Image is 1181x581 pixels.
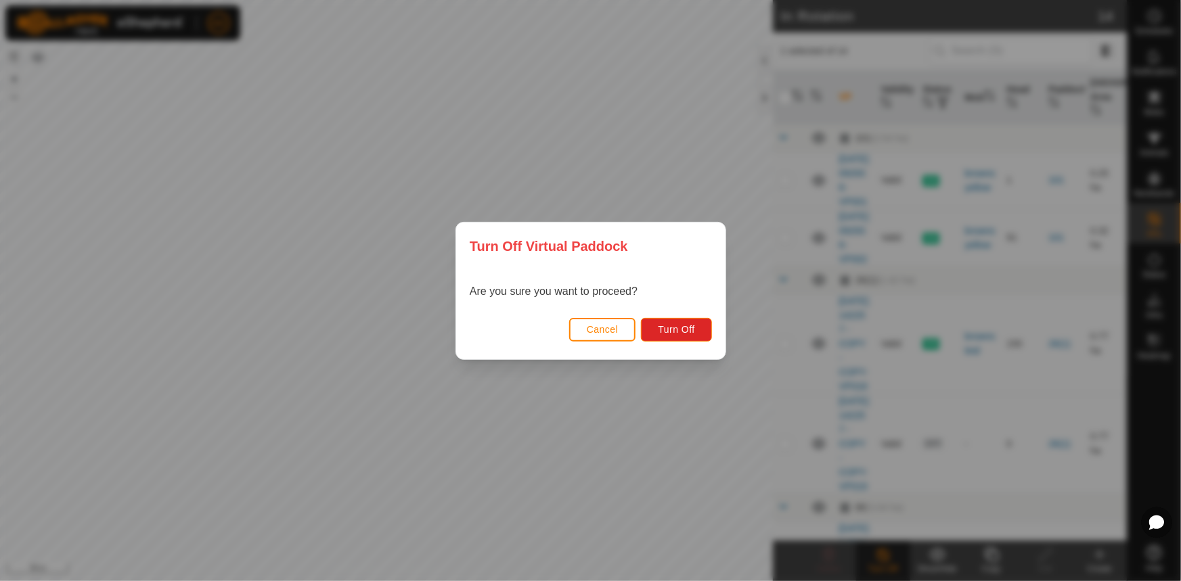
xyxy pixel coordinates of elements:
button: Turn Off [641,317,712,341]
span: Cancel [586,324,618,335]
button: Cancel [569,317,636,341]
span: Turn Off Virtual Paddock [470,236,628,256]
span: Turn Off [658,324,695,335]
p: Are you sure you want to proceed? [470,283,638,300]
